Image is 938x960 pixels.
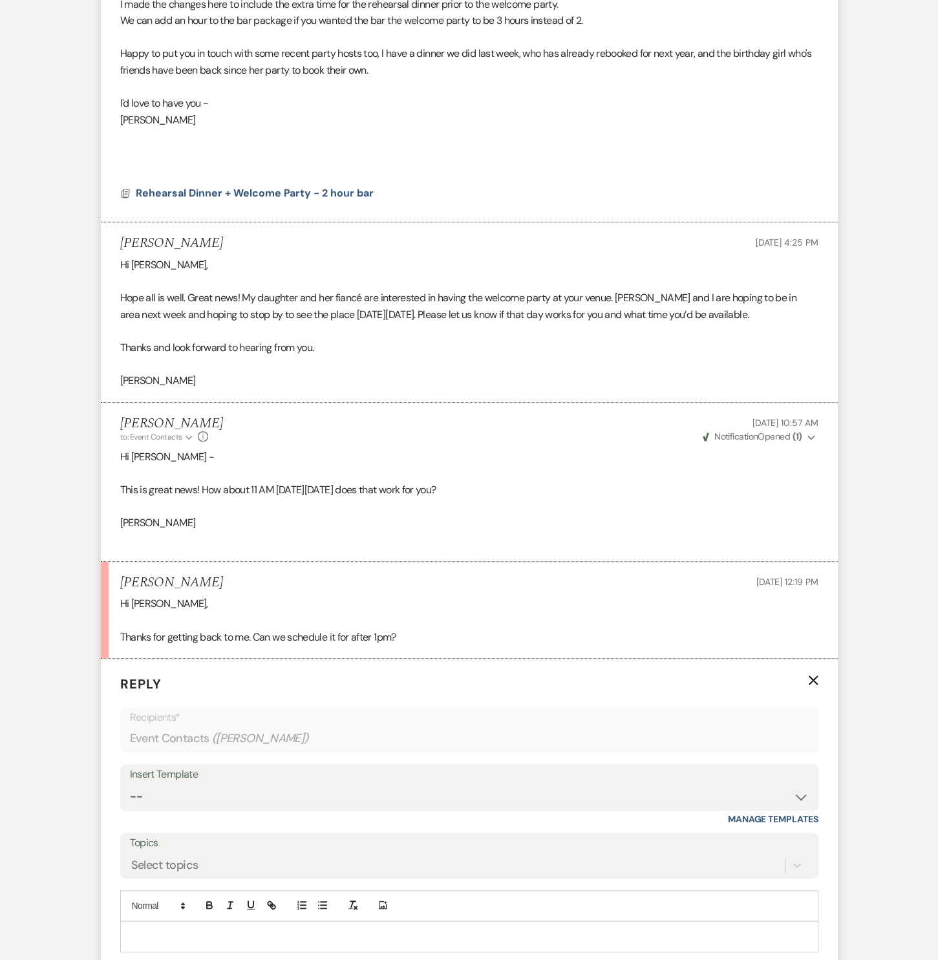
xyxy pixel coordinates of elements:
[136,186,377,201] button: Rehearsal Dinner + Welcome Party - 2 hour bar
[130,709,809,726] p: Recipients*
[120,112,818,129] p: [PERSON_NAME]
[752,417,818,429] span: [DATE] 10:57 AM
[120,12,818,29] p: We can add an hour to the bar package if you wanted the bar the welcome party to be 3 hours inste...
[728,813,818,825] a: Manage Templates
[120,432,182,442] span: to: Event Contacts
[714,431,758,442] span: Notification
[120,482,818,498] p: This is great news! How about 11 AM [DATE][DATE] does that work for you?
[701,430,818,443] button: NotificationOpened (1)
[703,431,802,442] span: Opened
[756,576,818,588] span: [DATE] 12:19 PM
[120,431,195,443] button: to: Event Contacts
[120,257,818,389] div: Hi [PERSON_NAME], Hope all is well. Great news! My daughter and her fiancé are interested in havi...
[755,237,818,248] span: [DATE] 4:25 PM
[120,676,162,692] span: Reply
[131,856,198,873] div: Select topics
[120,416,223,432] h5: [PERSON_NAME]
[130,834,809,853] label: Topics
[120,95,818,112] p: I'd love to have you -
[120,575,223,591] h5: [PERSON_NAME]
[136,186,374,200] span: Rehearsal Dinner + Welcome Party - 2 hour bar
[792,431,802,442] strong: ( 1 )
[120,515,818,531] p: [PERSON_NAME]
[120,45,818,78] p: Happy to put you in touch with some recent party hosts too, I have a dinner we did last week, who...
[120,595,818,645] div: Hi [PERSON_NAME], Thanks for getting back to me. Can we schedule it for after 1pm?
[212,730,309,747] span: ( [PERSON_NAME] )
[130,765,809,784] div: Insert Template
[130,726,809,751] div: Event Contacts
[120,235,223,251] h5: [PERSON_NAME]
[120,449,818,465] p: Hi [PERSON_NAME] -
